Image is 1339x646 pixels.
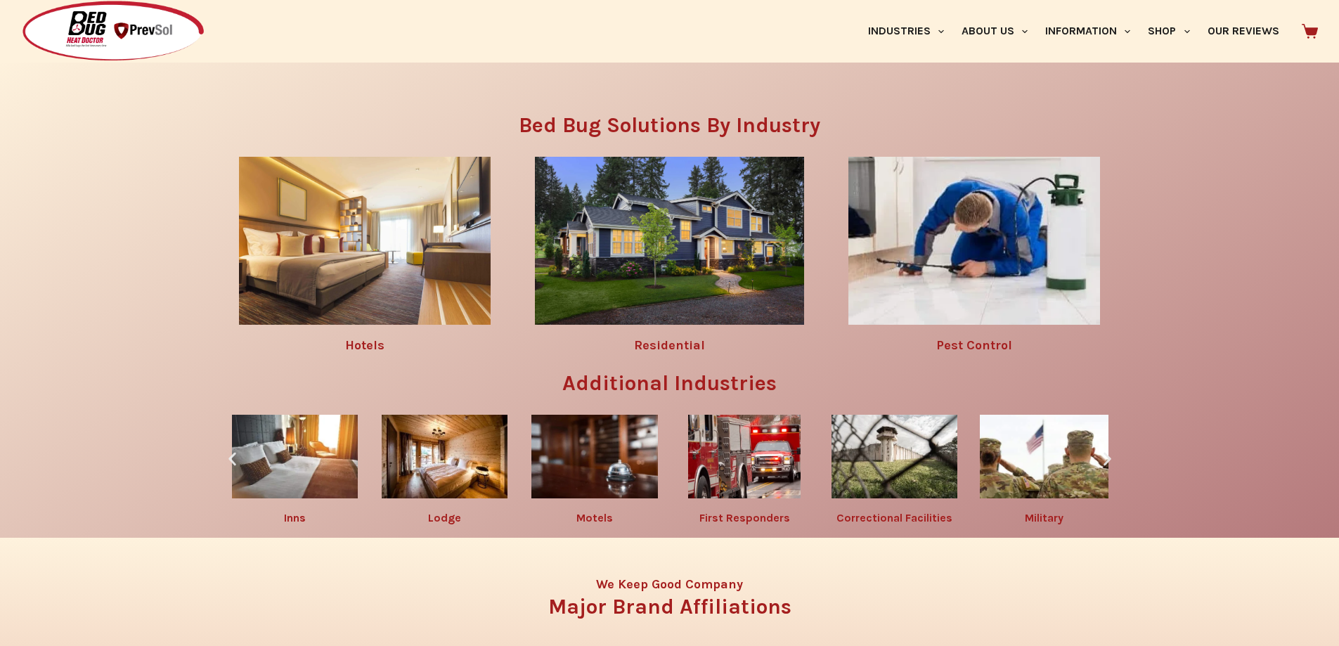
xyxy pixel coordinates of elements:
h3: Major Brand Affiliations [231,596,1109,617]
a: Residential [634,337,705,353]
button: Open LiveChat chat widget [11,6,53,48]
div: Previous slide [224,450,241,467]
div: 4 / 10 [223,408,366,531]
a: Inns [284,511,306,524]
h3: Additional Industries [224,373,1116,394]
a: Correctional Facilities [836,511,952,524]
div: 6 / 10 [523,408,666,531]
a: Pest Control [936,337,1012,353]
a: Lodge [428,511,461,524]
a: Hotels [345,337,384,353]
h4: We Keep Good Company [231,578,1109,590]
div: 8 / 10 [823,408,966,531]
h3: Bed Bug Solutions By Industry [224,115,1116,136]
div: 5 / 10 [373,408,516,531]
div: Next slide [1099,450,1116,467]
div: 7 / 10 [673,408,815,531]
a: Military [1025,511,1063,524]
div: 9 / 10 [973,408,1115,531]
a: Motels [576,511,613,524]
a: First Responders [699,511,790,524]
